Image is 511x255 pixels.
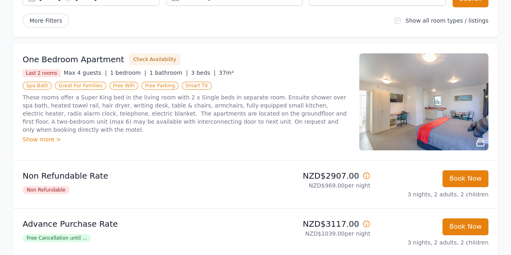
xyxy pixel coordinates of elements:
[259,218,370,230] p: NZD$3117.00
[23,234,91,242] span: Free Cancellation until ...
[182,82,212,90] span: Smart TV
[23,135,349,143] div: Show more >
[23,170,252,181] p: Non Refundable Rate
[109,82,139,90] span: Free WiFi
[442,218,488,235] button: Book Now
[191,70,216,76] span: 3 beds |
[23,54,124,65] h3: One Bedroom Apartment
[23,69,61,77] span: Last 2 rooms
[406,17,488,24] label: Show all room types / listings
[377,190,488,198] p: 3 nights, 2 adults, 2 children
[23,218,252,230] p: Advance Purchase Rate
[129,53,181,65] button: Check Availability
[259,230,370,238] p: NZD$1039.00 per night
[23,93,349,134] p: These rooms offer a Super King bed in the living room with 2 x Single beds in separate room. Ensu...
[259,181,370,190] p: NZD$969.00 per night
[23,14,69,27] span: More Filters
[377,238,488,247] p: 3 nights, 2 adults, 2 children
[259,170,370,181] p: NZD$2907.00
[64,70,107,76] span: Max 4 guests |
[55,82,106,90] span: Great For Families
[219,70,234,76] span: 37m²
[110,70,146,76] span: 1 bedroom |
[442,170,488,187] button: Book Now
[141,82,179,90] span: Free Parking
[23,82,52,90] span: Spa Bath
[23,186,69,194] span: Non Refundable
[149,70,188,76] span: 1 bathroom |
